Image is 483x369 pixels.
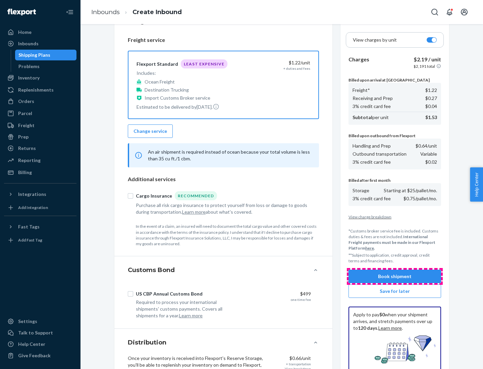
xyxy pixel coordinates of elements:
[428,5,441,19] button: Open Search Box
[353,37,397,43] p: View charges by unit
[348,284,441,298] button: Save for later
[4,167,76,178] a: Billing
[240,59,310,66] div: $1.22 /unit
[365,246,374,251] a: here
[353,103,391,110] p: 3% credit card fee
[470,167,483,202] button: Help Center
[414,63,435,69] p: $2,191 total
[132,8,182,16] a: Create Inbound
[18,352,51,359] div: Give Feedback
[18,87,54,93] div: Replenishments
[4,85,76,95] a: Replenishments
[145,87,189,93] p: Destination Trucking
[348,133,441,139] p: Billed upon outbound from Flexport
[63,5,76,19] button: Close Navigation
[4,143,76,154] a: Returns
[291,297,311,302] div: one-time fee
[18,110,32,117] div: Parcel
[175,191,217,200] div: Recommended
[128,175,319,183] p: Additional services
[348,270,441,283] button: Book shipment
[136,299,236,319] div: Required to process your international shipments' customs payments. Covers all shipments for a year.
[348,214,441,220] button: View charge breakdown
[18,191,46,198] div: Integrations
[145,78,175,85] p: Ocean Freight
[18,223,40,230] div: Fast Tags
[414,56,441,63] p: $2.19 / unit
[145,95,210,101] p: Import Customs Broker service
[425,95,437,102] p: $0.27
[4,27,76,38] a: Home
[353,95,393,102] p: Receiving and Prep
[4,221,76,232] button: Fast Tags
[4,131,76,142] a: Prep
[18,169,32,176] div: Billing
[4,72,76,83] a: Inventory
[443,5,456,19] button: Open notifications
[4,96,76,107] a: Orders
[182,209,206,215] button: Learn more
[286,362,311,366] div: + transportation
[148,149,311,162] p: An air shipment is required instead of ocean because your total volume is less than 35 cu ft./1 cbm.
[353,187,369,194] p: Storage
[18,318,37,325] div: Settings
[18,63,40,70] div: Problems
[4,350,76,361] button: Give Feedback
[128,36,319,44] p: Freight service
[425,114,437,121] p: $1.53
[4,155,76,166] a: Reporting
[420,151,437,157] p: Variable
[384,187,437,194] p: Starting at $25/pallet/mo.
[18,237,42,243] div: Add Fast Tag
[128,338,166,347] h4: Distribution
[18,341,45,348] div: Help Center
[348,234,435,251] b: International Freight payments must be made in our Flexport Platform .
[4,189,76,200] button: Integrations
[18,40,39,47] div: Inbounds
[4,108,76,119] a: Parcel
[128,291,133,297] input: US CBP Annual Customs Bond
[181,59,227,68] div: Least Expensive
[15,50,77,60] a: Shipping Plans
[18,29,32,36] div: Home
[348,77,441,83] p: Billed upon arrival at [GEOGRAPHIC_DATA]
[4,316,76,327] a: Settings
[18,157,41,164] div: Reporting
[4,120,76,131] a: Freight
[425,159,437,165] p: $0.02
[4,38,76,49] a: Inbounds
[4,339,76,350] a: Help Center
[353,114,372,120] b: Subtotal
[348,177,441,183] p: Billed after first month
[128,193,133,199] input: Cargo InsuranceRecommended
[353,151,407,157] p: Outbound transportation
[136,291,203,297] div: US CBP Annual Customs Bond
[18,98,34,105] div: Orders
[18,74,40,81] div: Inventory
[7,9,36,15] img: Flexport logo
[18,122,35,129] div: Freight
[425,103,437,110] p: $0.04
[136,223,319,247] p: In the event of a claim, an insured will need to document the total cargo value and other covered...
[289,355,311,362] p: $0.66/unit
[128,124,173,138] button: Change service
[425,87,437,94] p: $1.22
[4,202,76,213] a: Add Integration
[18,145,36,152] div: Returns
[4,235,76,246] a: Add Fast Tag
[86,2,187,22] ol: breadcrumbs
[18,134,29,140] div: Prep
[379,312,385,317] b: $0
[353,311,436,331] p: Apply to pay when your shipment arrives, and stretch payments over up to . .
[378,325,402,331] a: Learn more
[348,228,441,251] p: *Customs broker service fee is included. Customs duties & fees are not included.
[137,103,227,110] p: Estimated to be delivered by [DATE] .
[91,8,120,16] a: Inbounds
[353,114,389,121] p: per unit
[283,66,310,71] div: + duties and fees
[128,266,175,274] h4: Customs Bond
[18,205,48,210] div: Add Integration
[241,291,311,297] div: $499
